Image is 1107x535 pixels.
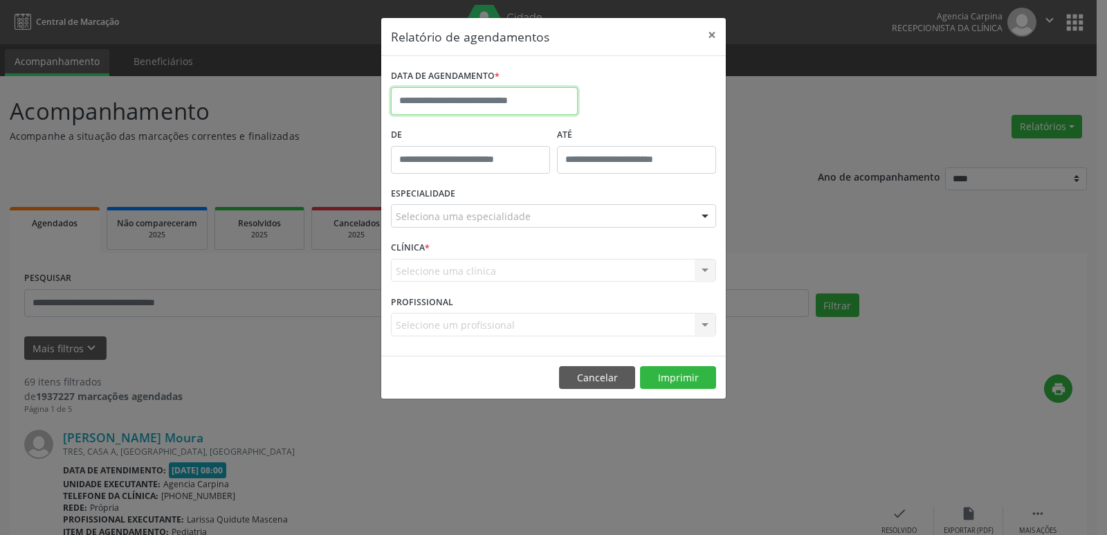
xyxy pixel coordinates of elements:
[559,366,635,390] button: Cancelar
[391,237,430,259] label: CLÍNICA
[391,291,453,313] label: PROFISSIONAL
[396,209,531,224] span: Seleciona uma especialidade
[391,66,500,87] label: DATA DE AGENDAMENTO
[391,125,550,146] label: De
[391,28,549,46] h5: Relatório de agendamentos
[391,183,455,205] label: ESPECIALIDADE
[640,366,716,390] button: Imprimir
[698,18,726,52] button: Close
[557,125,716,146] label: ATÉ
